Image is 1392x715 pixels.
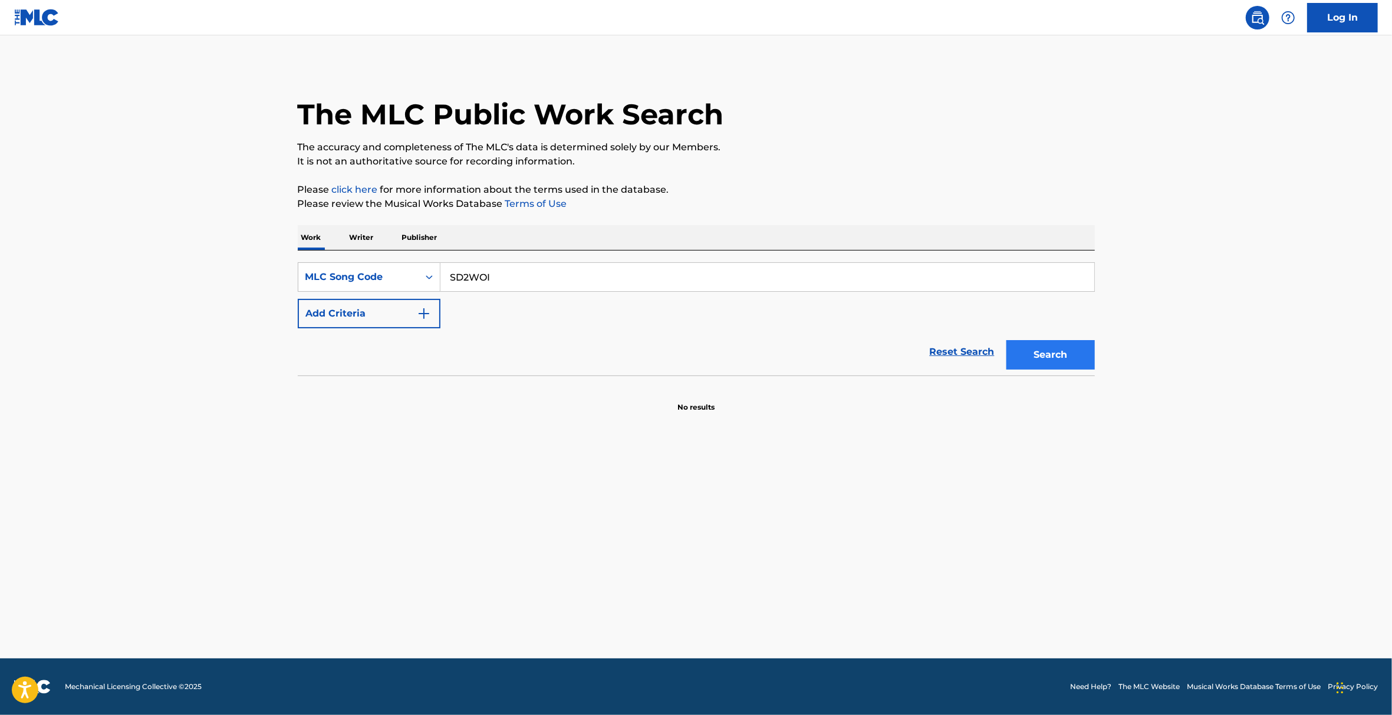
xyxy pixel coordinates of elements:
h1: The MLC Public Work Search [298,97,724,132]
div: MLC Song Code [305,270,412,284]
p: Writer [346,225,377,250]
a: The MLC Website [1118,681,1180,692]
button: Add Criteria [298,299,440,328]
a: Public Search [1246,6,1269,29]
a: Reset Search [924,339,1001,365]
p: The accuracy and completeness of The MLC's data is determined solely by our Members. [298,140,1095,154]
p: It is not an authoritative source for recording information. [298,154,1095,169]
iframe: Chat Widget [1333,658,1392,715]
a: Terms of Use [503,198,567,209]
a: Log In [1307,3,1378,32]
img: search [1251,11,1265,25]
img: 9d2ae6d4665cec9f34b9.svg [417,307,431,321]
img: logo [14,680,51,694]
div: Drag [1337,670,1344,706]
img: MLC Logo [14,9,60,26]
p: Please for more information about the terms used in the database. [298,183,1095,197]
a: Privacy Policy [1328,681,1378,692]
a: click here [332,184,378,195]
div: Help [1276,6,1300,29]
span: Mechanical Licensing Collective © 2025 [65,681,202,692]
p: Work [298,225,325,250]
a: Musical Works Database Terms of Use [1187,681,1321,692]
img: help [1281,11,1295,25]
a: Need Help? [1070,681,1111,692]
p: Publisher [399,225,441,250]
p: Please review the Musical Works Database [298,197,1095,211]
form: Search Form [298,262,1095,375]
p: No results [677,388,715,413]
button: Search [1006,340,1095,370]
